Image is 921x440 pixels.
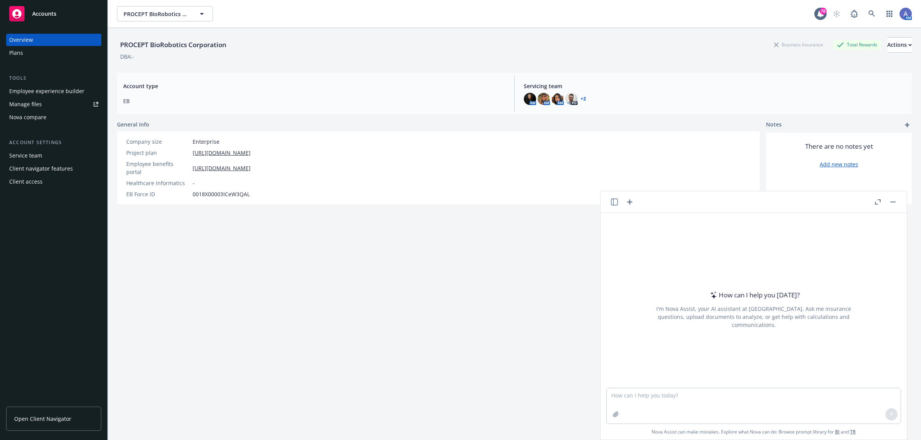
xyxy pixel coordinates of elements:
[193,138,220,146] span: Enterprise
[32,11,56,17] span: Accounts
[820,160,858,168] a: Add new notes
[565,93,578,105] img: photo
[882,6,897,21] a: Switch app
[6,139,101,146] div: Account settings
[829,6,844,21] a: Start snowing
[123,82,505,90] span: Account type
[6,111,101,123] a: Nova compare
[766,120,782,130] span: Notes
[9,111,46,123] div: Nova compare
[9,176,43,188] div: Client access
[9,163,73,175] div: Client navigator features
[117,120,149,128] span: General info
[6,34,101,46] a: Overview
[770,40,827,49] div: Business Insurance
[900,8,912,20] img: photo
[6,163,101,175] a: Client navigator features
[708,290,800,300] div: How can I help you [DATE]?
[604,424,904,440] span: Nova Assist can make mistakes. Explore what Nova can do: Browse prompt library for and
[820,8,827,15] div: 78
[6,85,101,97] a: Employee experience builder
[6,74,101,82] div: Tools
[581,97,586,101] a: +2
[9,149,42,162] div: Service team
[193,164,251,172] a: [URL][DOMAIN_NAME]
[126,138,190,146] div: Company size
[847,6,862,21] a: Report a Bug
[887,37,912,53] button: Actions
[850,429,856,435] a: TR
[193,190,250,198] span: 0018X00003ICeW3QAL
[6,3,101,25] a: Accounts
[524,93,536,105] img: photo
[124,10,190,18] span: PROCEPT BioRobotics Corporation
[524,82,906,90] span: Servicing team
[9,47,23,59] div: Plans
[117,40,229,50] div: PROCEPT BioRobotics Corporation
[6,176,101,188] a: Client access
[126,179,190,187] div: Healthcare Informatics
[126,190,190,198] div: EB Force ID
[6,98,101,110] a: Manage files
[538,93,550,105] img: photo
[9,85,84,97] div: Employee experience builder
[6,47,101,59] a: Plans
[117,6,213,21] button: PROCEPT BioRobotics Corporation
[833,40,881,49] div: Total Rewards
[9,34,33,46] div: Overview
[9,98,42,110] div: Manage files
[551,93,564,105] img: photo
[123,97,505,105] span: EB
[120,53,134,61] div: DBA: -
[14,415,71,423] span: Open Client Navigator
[193,149,251,157] a: [URL][DOMAIN_NAME]
[903,120,912,130] a: add
[646,305,862,329] div: I'm Nova Assist, your AI assistant at [GEOGRAPHIC_DATA]. Ask me insurance questions, upload docum...
[887,38,912,52] div: Actions
[6,149,101,162] a: Service team
[126,149,190,157] div: Project plan
[864,6,880,21] a: Search
[805,142,873,151] span: There are no notes yet
[193,179,195,187] span: -
[835,429,840,435] a: BI
[126,160,190,176] div: Employee benefits portal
